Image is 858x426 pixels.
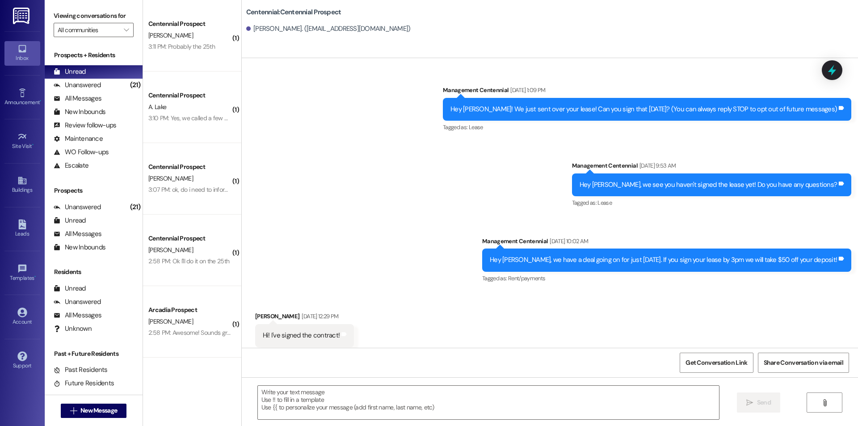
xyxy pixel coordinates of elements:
div: New Inbounds [54,243,105,252]
div: Past + Future Residents [45,349,143,359]
div: Unanswered [54,297,101,307]
span: [PERSON_NAME] [148,31,193,39]
div: All Messages [54,311,101,320]
div: Centennial Prospect [148,91,231,100]
div: 2:58 PM: Awesome! Sounds great, thank you! [148,329,265,337]
div: Review follow-ups [54,121,116,130]
a: Leads [4,217,40,241]
div: New Inbounds [54,107,105,117]
div: [DATE] 9:53 AM [637,161,676,170]
div: Prospects + Residents [45,51,143,60]
div: All Messages [54,94,101,103]
div: Future Residents [54,379,114,388]
i:  [821,399,828,406]
button: Share Conversation via email [758,353,849,373]
img: ResiDesk Logo [13,8,31,24]
div: Tagged as: [572,196,852,209]
i:  [746,399,753,406]
div: Hi! I've signed the contract! [263,331,340,340]
span: Rent/payments [508,274,546,282]
div: 3:07 PM: ok, do i need to inform you ahead of time or can i arrive and move in? [148,186,350,194]
div: WO Follow-ups [54,148,109,157]
div: Unanswered [54,80,101,90]
div: Centennial Prospect [148,19,231,29]
div: Hey [PERSON_NAME], we see you haven't signed the lease yet! Do you have any questions? [580,180,837,190]
a: Site Visit • [4,129,40,153]
i:  [70,407,77,414]
div: Management Centennial [443,85,851,98]
a: Inbox [4,41,40,65]
i:  [124,26,129,34]
span: [PERSON_NAME] [148,174,193,182]
div: Maintenance [54,134,103,143]
div: Management Centennial [572,161,852,173]
a: Templates • [4,261,40,285]
div: Tagged as: [482,272,851,285]
span: Share Conversation via email [764,358,843,367]
button: Get Conversation Link [680,353,753,373]
div: Unknown [54,324,92,333]
div: Tagged as: [255,347,354,360]
span: [PERSON_NAME] [148,246,193,254]
label: Viewing conversations for [54,9,134,23]
span: Get Conversation Link [686,358,747,367]
button: New Message [61,404,127,418]
div: Escalate [54,161,88,170]
div: 3:10 PM: Yes, we called a few days ago and said that I will be moving in on the 29th! [148,114,364,122]
button: Send [737,392,780,413]
div: 3:11 PM: Probably the 25th [148,42,215,51]
div: Tagged as: [443,121,851,134]
a: Support [4,349,40,373]
div: [DATE] 1:09 PM [508,85,545,95]
div: 2:58 PM: Ok I'll do it on the 25th [148,257,229,265]
div: Management Centennial [482,236,851,249]
div: Unread [54,216,86,225]
div: Unread [54,284,86,293]
div: [PERSON_NAME]. ([EMAIL_ADDRESS][DOMAIN_NAME]) [246,24,411,34]
div: Centennial Prospect [148,162,231,172]
div: [DATE] 10:02 AM [547,236,588,246]
a: Account [4,305,40,329]
span: • [32,142,34,148]
span: Lease [597,199,612,207]
div: [PERSON_NAME] [255,312,354,324]
div: (21) [128,78,143,92]
span: • [40,98,41,104]
span: • [34,274,36,280]
div: All Messages [54,229,101,239]
div: Hey [PERSON_NAME]! We just sent over your lease! Can you sign that [DATE]? (You can always reply ... [450,105,837,114]
span: [PERSON_NAME] [148,317,193,325]
div: Hey [PERSON_NAME], we have a deal going on for just [DATE]. If you sign your lease by 3pm we will... [490,255,837,265]
div: Residents [45,267,143,277]
span: A. Lake [148,103,166,111]
div: Prospects [45,186,143,195]
input: All communities [58,23,119,37]
div: Unread [54,67,86,76]
span: Send [757,398,771,407]
b: Centennial: Centennial Prospect [246,8,341,17]
div: Centennial Prospect [148,234,231,243]
div: (21) [128,200,143,214]
span: New Message [80,406,117,415]
div: Unanswered [54,202,101,212]
div: Past Residents [54,365,108,375]
div: Arcadia Prospect [148,305,231,315]
span: Lease [469,123,483,131]
div: [DATE] 12:29 PM [299,312,338,321]
a: Buildings [4,173,40,197]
